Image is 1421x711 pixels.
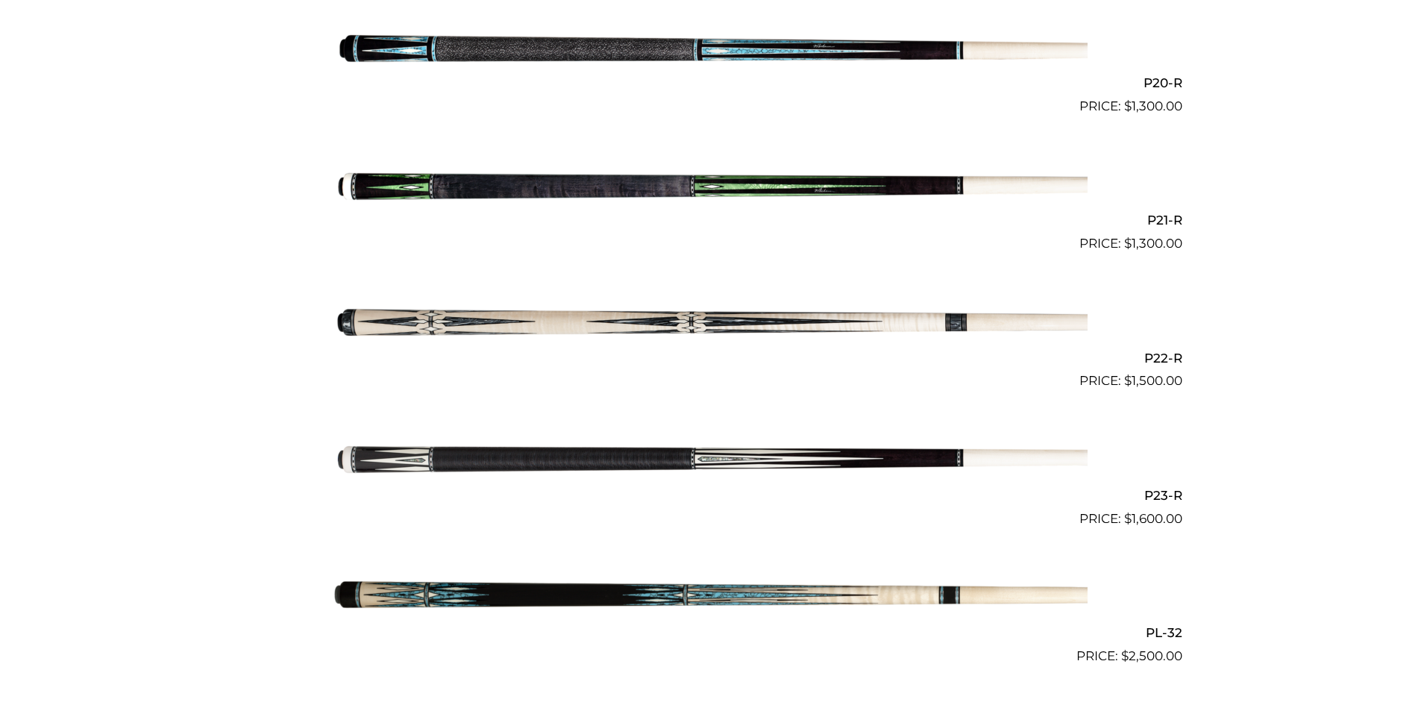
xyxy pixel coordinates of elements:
a: P21-R $1,300.00 [239,122,1182,254]
bdi: 1,500.00 [1124,373,1182,388]
span: $ [1121,648,1129,663]
span: $ [1124,511,1132,526]
h2: P20-R [239,69,1182,96]
img: P23-R [334,397,1088,522]
span: $ [1124,98,1132,113]
a: P23-R $1,600.00 [239,397,1182,528]
span: $ [1124,236,1132,251]
a: P22-R $1,500.00 [239,260,1182,391]
img: PL-32 [334,535,1088,660]
h2: P23-R [239,481,1182,509]
bdi: 2,500.00 [1121,648,1182,663]
span: $ [1124,373,1132,388]
h2: P21-R [239,207,1182,234]
img: P22-R [334,260,1088,385]
h2: P22-R [239,344,1182,372]
bdi: 1,600.00 [1124,511,1182,526]
h2: PL-32 [239,619,1182,647]
bdi: 1,300.00 [1124,236,1182,251]
bdi: 1,300.00 [1124,98,1182,113]
a: PL-32 $2,500.00 [239,535,1182,666]
img: P21-R [334,122,1088,248]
